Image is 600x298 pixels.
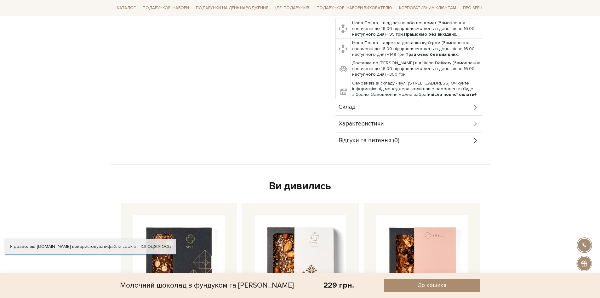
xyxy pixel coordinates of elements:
[339,121,384,127] span: Характеристики
[405,52,459,57] b: Працюємо без вихідних.
[193,3,271,13] a: Подарунки на День народження
[139,244,171,249] a: Погоджуюсь
[108,244,136,249] a: файли cookie
[118,180,482,193] div: Ви дивились
[339,138,399,143] span: Відгуки та питання (0)
[140,3,191,13] a: Подарункові набори
[314,3,395,13] a: Подарункові набори вихователю
[397,3,459,13] a: Корпоративним клієнтам
[460,3,486,13] a: Про Spell
[323,280,354,290] div: 229 грн.
[5,244,176,249] div: Я дозволяю [DOMAIN_NAME] використовувати
[351,39,482,59] td: Нова Пошта – адресна доставка кур'єром (Замовлення сплаченні до 16:00 відправляємо день в день, п...
[431,92,474,97] b: після повної оплати
[273,3,312,13] a: Ідеї подарунків
[384,279,480,292] button: До кошика
[351,19,482,39] td: Нова Пошта – відділення або поштомат (Замовлення сплаченні до 16:00 відправляємо день в день, піс...
[120,279,294,292] div: Молочний шоколад з фундуком та [PERSON_NAME]
[404,32,457,37] b: Працюємо без вихідних.
[114,3,138,13] a: Каталог
[351,59,482,79] td: Доставка по [PERSON_NAME] від Uklon Delivery (Замовлення сплаченні до 16:00 відправляємо день в д...
[351,79,482,105] td: Самовивіз зі складу - вул. [STREET_ADDRESS] Очікуйте інформацію від менеджера, коли ваше замовлен...
[339,104,356,110] span: Склад
[418,282,446,289] span: До кошика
